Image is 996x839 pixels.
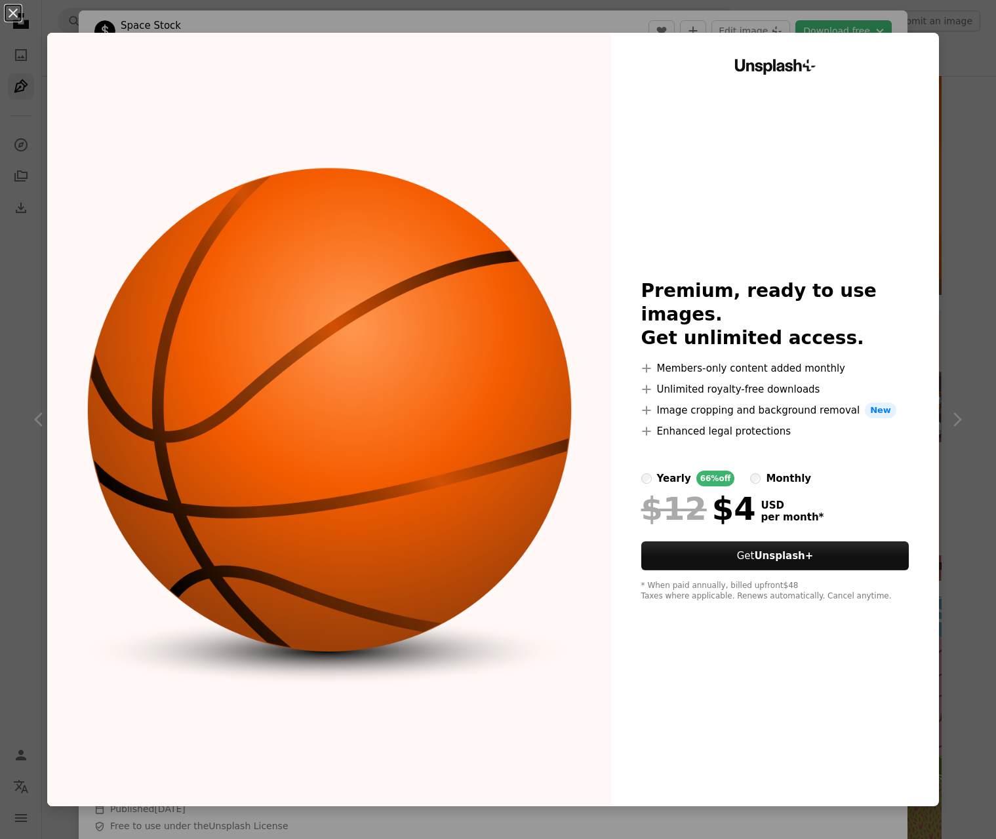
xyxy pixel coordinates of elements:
[641,581,909,602] div: * When paid annually, billed upfront $48 Taxes where applicable. Renews automatically. Cancel any...
[865,402,896,418] span: New
[641,361,909,376] li: Members-only content added monthly
[641,402,909,418] li: Image cropping and background removal
[641,492,707,526] span: $12
[754,550,813,562] strong: Unsplash+
[696,471,735,486] div: 66% off
[641,541,909,570] button: GetUnsplash+
[641,279,909,350] h2: Premium, ready to use images. Get unlimited access.
[641,473,652,484] input: yearly66%off
[761,499,824,511] span: USD
[641,423,909,439] li: Enhanced legal protections
[641,381,909,397] li: Unlimited royalty-free downloads
[766,471,811,486] div: monthly
[750,473,761,484] input: monthly
[657,471,691,486] div: yearly
[641,492,756,526] div: $4
[761,511,824,523] span: per month *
